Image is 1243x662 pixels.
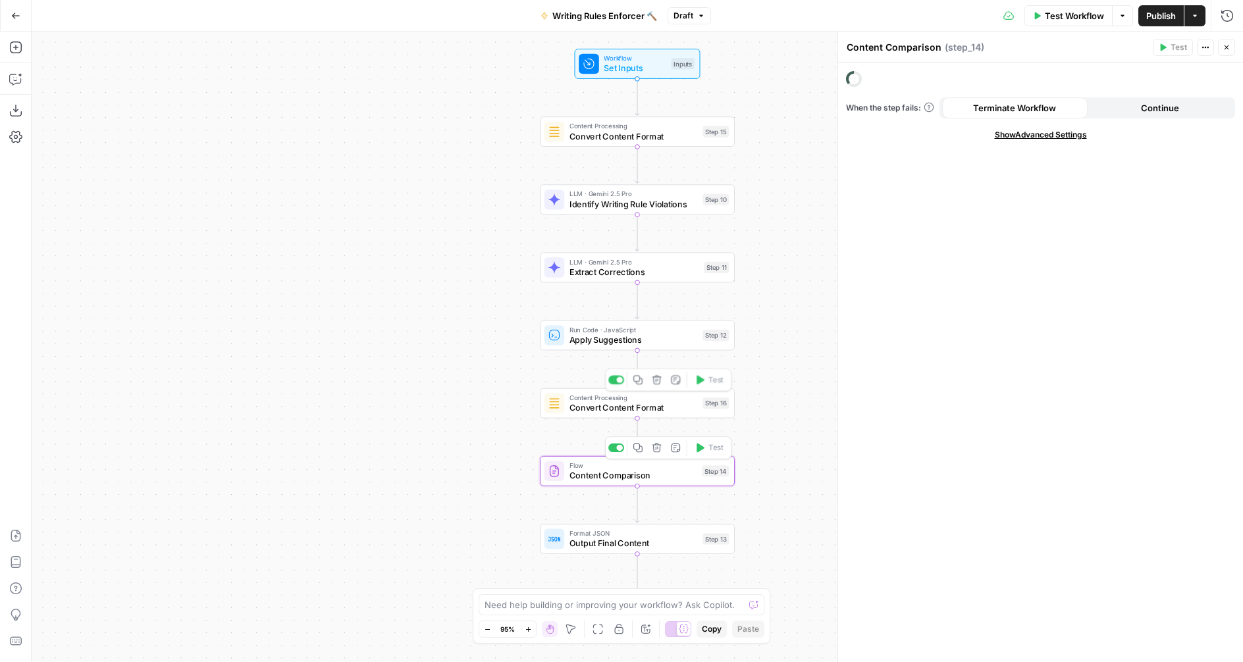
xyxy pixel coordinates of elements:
[704,262,729,273] div: Step 11
[569,469,697,482] span: Content Comparison
[540,388,735,419] div: Content ProcessingConvert Content FormatStep 16Test
[604,62,666,74] span: Set Inputs
[635,554,639,590] g: Edge from step_13 to end
[548,397,560,409] img: o3r9yhbrn24ooq0tey3lueqptmfj
[569,334,698,346] span: Apply Suggestions
[569,266,699,278] span: Extract Corrections
[702,623,722,635] span: Copy
[569,392,698,402] span: Content Processing
[569,401,698,414] span: Convert Content Format
[737,623,759,635] span: Paste
[697,621,727,638] button: Copy
[569,130,698,142] span: Convert Content Format
[732,621,764,638] button: Paste
[1171,41,1187,53] span: Test
[635,79,639,115] g: Edge from start to step_15
[569,324,698,334] span: Run Code · JavaScript
[945,41,984,54] span: ( step_14 )
[702,330,729,341] div: Step 12
[1153,39,1193,56] button: Test
[702,397,729,409] div: Step 16
[540,252,735,282] div: LLM · Gemini 2.5 ProExtract CorrectionsStep 11
[635,419,639,455] g: Edge from step_16 to step_14
[702,465,729,476] div: Step 14
[635,147,639,183] g: Edge from step_15 to step_10
[1045,9,1104,22] span: Test Workflow
[973,101,1056,115] span: Terminate Workflow
[635,215,639,251] g: Edge from step_10 to step_11
[668,7,711,24] button: Draft
[702,126,729,138] div: Step 15
[635,282,639,318] g: Edge from step_11 to step_12
[672,58,695,69] div: Inputs
[533,5,665,26] button: Writing Rules Enforcer 🔨
[569,257,699,267] span: LLM · Gemini 2.5 Pro
[1146,9,1176,22] span: Publish
[552,9,657,22] span: Writing Rules Enforcer 🔨
[569,121,698,131] span: Content Processing
[604,53,666,63] span: Workflow
[1024,5,1112,26] button: Test Workflow
[569,461,697,471] span: Flow
[569,537,698,549] span: Output Final Content
[540,49,735,79] div: WorkflowSet InputsInputs
[635,486,639,522] g: Edge from step_14 to step_13
[540,320,735,351] div: Run Code · JavaScriptApply SuggestionsStep 12
[540,116,735,147] div: Content ProcessingConvert Content FormatStep 15
[548,465,560,477] img: vrinnnclop0vshvmafd7ip1g7ohf
[674,10,693,22] span: Draft
[847,41,941,54] textarea: Content Comparison
[702,194,729,205] div: Step 10
[689,372,728,388] button: Test
[846,102,934,114] a: When the step fails:
[569,197,698,210] span: Identify Writing Rule Violations
[540,184,735,215] div: LLM · Gemini 2.5 ProIdentify Writing Rule ViolationsStep 10
[500,624,515,634] span: 95%
[569,528,698,538] span: Format JSON
[995,129,1087,141] span: Show Advanced Settings
[708,374,724,386] span: Test
[569,189,698,199] span: LLM · Gemini 2.5 Pro
[540,456,735,486] div: FlowContent ComparisonStep 14Test
[702,533,729,544] div: Step 13
[1138,5,1184,26] button: Publish
[548,126,560,138] img: o3r9yhbrn24ooq0tey3lueqptmfj
[540,524,735,554] div: Format JSONOutput Final ContentStep 13
[1088,97,1233,118] button: Continue
[1141,101,1179,115] span: Continue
